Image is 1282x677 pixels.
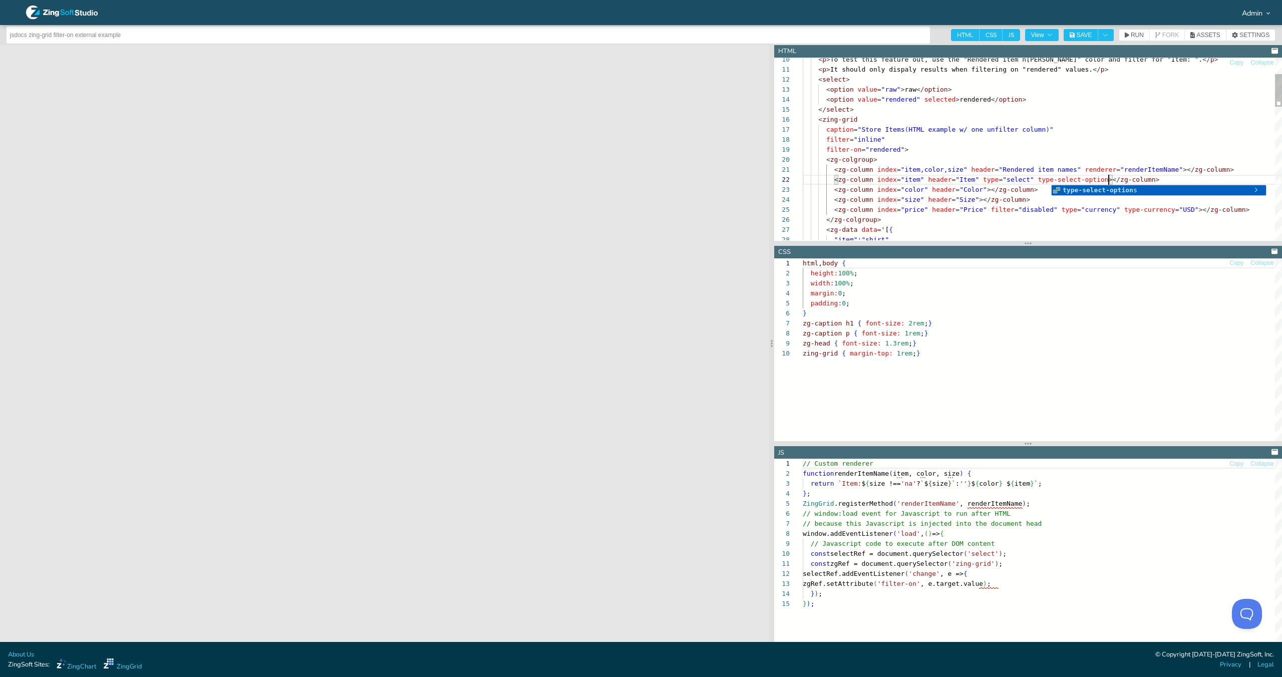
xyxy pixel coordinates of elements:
div: 13 [774,85,790,95]
div: HTML [778,47,796,56]
span: 0 [838,289,842,297]
span: } [803,309,807,317]
span: filter [991,206,1015,213]
span: = [955,206,959,213]
span: = [897,166,901,173]
a: Privacy [1220,660,1241,669]
span: "price" [901,206,928,213]
span: 1rem [905,329,920,337]
span: value [858,86,877,93]
span: ; [850,279,854,287]
span: RUN [1131,32,1144,38]
span: "rendered" [865,146,904,153]
span: index [877,166,897,173]
span: = [1175,206,1179,213]
div: 18 [774,135,790,145]
span: </ [991,96,999,103]
div: Admin [1240,9,1270,16]
span: type-select-option [1038,176,1109,183]
div: 26 [774,215,790,225]
span: ></ [1183,166,1194,173]
span: index [877,196,897,203]
span: "Color" [959,186,987,193]
span: 0 [842,299,846,307]
button: Collapse [1250,258,1274,268]
span: index [877,186,897,193]
span: header [932,186,955,193]
span: = [1077,206,1081,213]
button: SAVE [1064,29,1098,41]
span: header [928,196,952,203]
span: "shirt" [861,236,889,243]
span: "renderItemName" [1120,166,1183,173]
span: header [932,206,955,213]
span: > [1034,186,1038,193]
span: ; [846,299,850,307]
span: renderItemName [834,470,889,477]
span: 1rem [897,350,912,357]
span: = [877,96,881,103]
div: 1 [774,459,790,469]
span: < [818,76,822,83]
span: } [1030,480,1034,487]
span: < [834,206,838,213]
span: type [983,176,999,183]
span: zg-column [999,186,1034,193]
iframe: Help Scout Beacon - Open [1232,599,1262,629]
div: 22 [774,175,790,185]
span: "USD" [1179,206,1198,213]
span: renderer [1085,166,1117,173]
div: 20 [774,155,790,165]
span: < [834,196,838,203]
span: HTML [951,29,980,41]
div: 9 [774,338,790,349]
span: </ [1093,66,1101,73]
span: rendered" values. [1026,66,1093,73]
span: > [1156,176,1160,183]
span: ; [854,269,858,277]
span: > [905,146,909,153]
span: zing-grid [822,116,857,123]
span: View [1031,32,1053,38]
button: Collapse [1250,58,1274,68]
span: padding: [811,299,842,307]
span: "Item" [955,176,979,183]
span: "Size" [955,196,979,203]
span: SETTINGS [1239,32,1269,38]
span: ( [889,470,893,477]
span: > [1230,166,1234,173]
span: ; [1038,480,1042,487]
span: ; [924,319,928,327]
span: size !== [869,480,901,487]
span: { [975,480,979,487]
span: "rendered" [881,96,920,103]
span: { [858,319,862,327]
span: $ [972,480,976,487]
div: 24 [774,195,790,205]
span: header [972,166,995,173]
span: 100% [838,269,853,277]
span: "inline" [854,136,885,143]
span: = [999,176,1003,183]
div: 10 [774,349,790,359]
span: "Price" [959,206,987,213]
span: "Store Items [858,126,905,133]
span: = [861,146,865,153]
span: zg-column [838,196,873,203]
span: ></ [1199,206,1210,213]
span: "size" [901,196,924,203]
span: = [951,176,955,183]
button: Copy [1229,58,1244,68]
span: html [803,259,818,267]
span: p [846,329,850,337]
span: > [1026,196,1030,203]
span: zg-caption [803,329,842,337]
span: { [854,329,858,337]
span: option [830,86,854,93]
span: > [873,156,877,163]
div: 5 [774,499,790,509]
span: s [1063,186,1137,194]
span: < [834,166,838,173]
span: { [842,350,846,357]
span: item [1015,480,1030,487]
